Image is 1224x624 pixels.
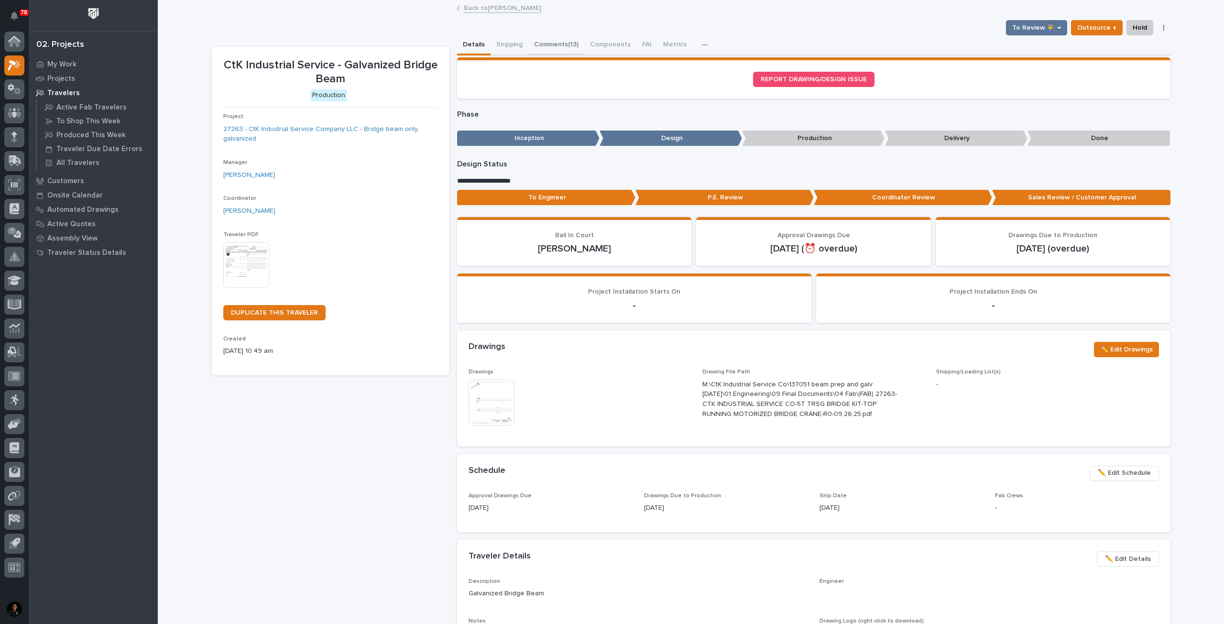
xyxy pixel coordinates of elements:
p: [DATE] 10:49 am [223,346,438,356]
p: P.E. Review [635,190,814,206]
img: Workspace Logo [85,5,102,22]
span: Ball In Court [555,232,594,239]
p: [PERSON_NAME] [469,243,680,254]
p: [DATE] [820,503,984,513]
a: To Shop This Week [37,114,158,128]
a: Active Fab Travelers [37,100,158,114]
span: Approval Drawings Due [777,232,850,239]
button: Outsource ↑ [1071,20,1123,35]
span: Ship Date [820,493,847,499]
div: Notifications78 [12,11,24,27]
span: Engineer [820,579,844,584]
p: - [936,380,1158,390]
span: Drawings Due to Production [1008,232,1097,239]
h2: Schedule [469,466,505,476]
p: 78 [21,9,27,16]
a: All Travelers [37,156,158,169]
button: Shipping [491,35,528,55]
span: Outsource ↑ [1077,22,1116,33]
span: Hold [1133,22,1147,33]
span: To Review 👨‍🏭 → [1012,22,1061,33]
p: Done [1027,131,1170,146]
p: Travelers [47,89,80,98]
p: Phase [457,110,1170,119]
a: Customers [29,174,158,188]
a: Automated Drawings [29,202,158,217]
span: DUPLICATE THIS TRAVELER [231,309,318,316]
span: ✏️ Edit Details [1105,553,1151,565]
button: Details [457,35,491,55]
a: Travelers [29,86,158,100]
p: Delivery [885,131,1027,146]
span: Coordinator [223,196,256,201]
p: Customers [47,177,84,186]
p: Projects [47,75,75,83]
a: 27263 - CtK Industrial Service Company LLC - Bridge beam only, galvanized [223,124,438,144]
p: Traveler Status Details [47,249,126,257]
p: To Shop This Week [56,117,120,126]
p: Design [600,131,742,146]
a: [PERSON_NAME] [223,206,275,216]
a: REPORT DRAWING/DESIGN ISSUE [753,72,874,87]
p: [DATE] [644,503,808,513]
p: [DATE] (⏰ overdue) [708,243,919,254]
span: Project Installation Starts On [588,288,680,295]
p: Assembly View [47,234,98,243]
span: Drawing Logo (right-click to download) [820,618,924,624]
a: Back to[PERSON_NAME] [464,2,541,13]
a: My Work [29,57,158,71]
h2: Traveler Details [469,551,531,562]
a: Projects [29,71,158,86]
span: Notes [469,618,486,624]
h2: Drawings [469,342,505,352]
p: Production [742,131,885,146]
button: Components [584,35,636,55]
button: FAI [636,35,657,55]
button: users-avatar [4,599,24,619]
p: Design Status [457,160,1170,169]
span: REPORT DRAWING/DESIGN ISSUE [761,76,867,83]
p: [DATE] (overdue) [947,243,1159,254]
span: Description [469,579,500,584]
p: [DATE] [469,503,633,513]
span: Manager [223,160,247,165]
a: Traveler Due Date Errors [37,142,158,155]
p: - [828,300,1159,311]
span: ✏️ Edit Schedule [1098,467,1151,479]
p: Coordinator Review [814,190,992,206]
a: Active Quotes [29,217,158,231]
span: Project Installation Ends On [950,288,1037,295]
div: Production [310,89,347,101]
p: M:\CtK Industrial Service Co\137051 beam prep and galv [DATE]\01 Engineering\09 Final Documents\0... [702,380,902,419]
span: Traveler PDF [223,232,259,238]
p: - [995,503,1159,513]
p: - [469,300,800,311]
button: Notifications [4,6,24,26]
p: Sales Review / Customer Approval [992,190,1170,206]
button: ✏️ Edit Details [1097,551,1159,567]
p: CtK Industrial Service - Galvanized Bridge Beam [223,58,438,86]
span: Drawings [469,369,493,375]
button: To Review 👨‍🏭 → [1006,20,1067,35]
button: ✏️ Edit Schedule [1090,466,1159,481]
p: Onsite Calendar [47,191,103,200]
button: Metrics [657,35,692,55]
span: Fab Crews [995,493,1023,499]
button: Comments (13) [528,35,584,55]
p: To Engineer [457,190,635,206]
p: Active Fab Travelers [56,103,127,112]
a: DUPLICATE THIS TRAVELER [223,305,326,320]
p: Inception [457,131,600,146]
a: Produced This Week [37,128,158,142]
p: Automated Drawings [47,206,119,214]
span: Shipping/Loading List(s) [936,369,1001,375]
button: ✏️ Edit Drawings [1094,342,1159,357]
p: All Travelers [56,159,99,167]
span: Drawings Due to Production [644,493,721,499]
button: Hold [1126,20,1153,35]
p: Produced This Week [56,131,126,140]
div: 02. Projects [36,40,84,50]
span: Created [223,336,246,342]
p: Active Quotes [47,220,96,229]
a: [PERSON_NAME] [223,170,275,180]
